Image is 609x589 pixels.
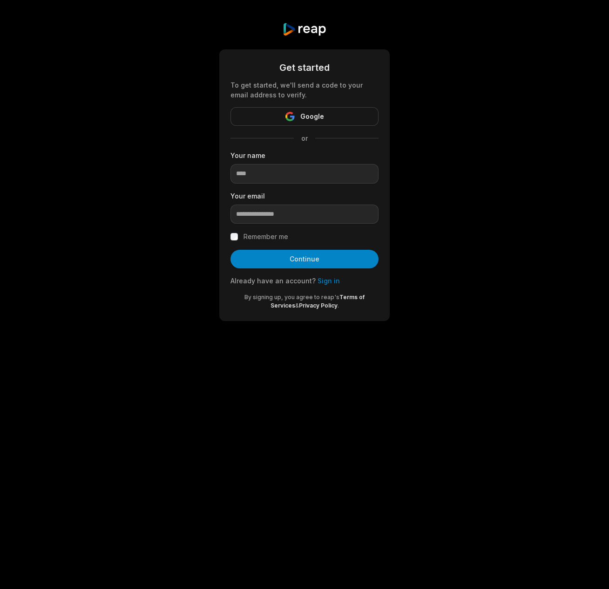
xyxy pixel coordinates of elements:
[230,151,379,160] label: Your name
[230,80,379,100] div: To get started, we'll send a code to your email address to verify.
[230,277,316,285] span: Already have an account?
[230,61,379,75] div: Get started
[230,250,379,268] button: Continue
[282,22,326,36] img: reap
[318,277,340,285] a: Sign in
[230,191,379,201] label: Your email
[295,302,299,309] span: &
[244,294,339,301] span: By signing up, you agree to reap's
[294,133,315,143] span: or
[244,231,288,242] label: Remember me
[299,302,338,309] a: Privacy Policy
[338,302,339,309] span: .
[300,111,324,122] span: Google
[230,107,379,126] button: Google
